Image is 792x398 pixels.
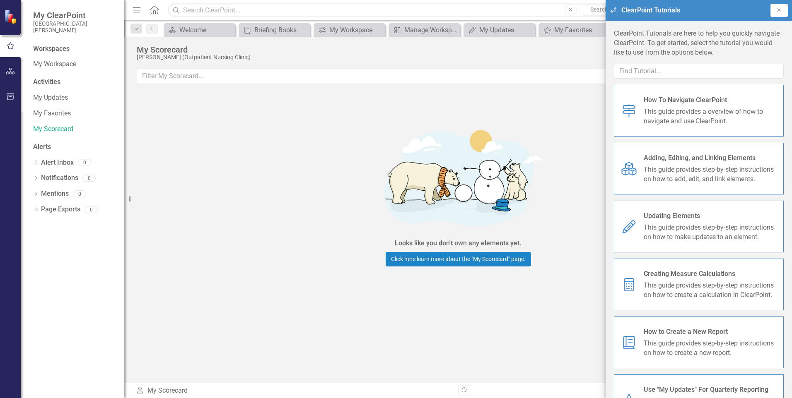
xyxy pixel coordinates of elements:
div: Activities [33,77,116,87]
input: Search ClearPoint... [168,3,622,17]
span: This guide provides a overview of how to navigate and use ClearPoint. [644,107,777,126]
span: This guide provides step-by-step instructions on how to create a calculation in ClearPoint. [644,281,777,300]
span: Creating Measure Calculations [644,269,777,279]
div: Looks like you don't own any elements yet. [395,239,522,248]
a: My Favorites [33,109,116,118]
span: This guide provides step-by-step instructions on how to create a new report. [644,339,777,358]
input: Find Tutorial... [614,64,784,79]
img: Getting started [334,118,582,237]
button: Search [579,4,620,16]
div: 0 [78,159,91,166]
span: How to Create a New Report [644,327,777,337]
a: Click here learn more about the "My Scorecard" page. [386,252,531,266]
div: My Updates [479,25,533,35]
span: Updating Elements [644,211,777,221]
a: Manage Workspaces [391,25,458,35]
div: Welcome [179,25,233,35]
a: My Updates [33,93,116,103]
span: How To Navigate ClearPoint [644,96,777,105]
span: This guide provides step-by-step instructions on how to make updates to an element. [644,223,777,242]
span: Adding, Editing, and Linking Elements [644,153,777,163]
div: 0 [73,190,86,197]
a: Page Exports [41,205,80,214]
a: My Workspace [33,60,116,69]
div: Workspaces [33,44,70,54]
a: Notifications [41,173,78,183]
span: ClearPoint Tutorials [621,6,680,15]
div: 0 [85,206,98,213]
span: Search [590,6,608,13]
div: My Workspace [329,25,383,35]
span: Use "My Updates" For Quarterly Reporting [644,385,777,395]
a: Alert Inbox [41,158,74,168]
a: My Updates [466,25,533,35]
a: My Favorites [541,25,608,35]
a: My Workspace [316,25,383,35]
small: [GEOGRAPHIC_DATA][PERSON_NAME] [33,20,116,34]
div: Briefing Books [254,25,308,35]
a: Mentions [41,189,69,199]
span: My ClearPoint [33,10,116,20]
div: My Scorecard [137,45,743,54]
a: My Scorecard [33,125,116,134]
div: My Favorites [554,25,608,35]
img: ClearPoint Strategy [4,10,19,24]
div: 0 [82,175,96,182]
a: Welcome [166,25,233,35]
div: Alerts [33,142,116,152]
input: Filter My Scorecard... [137,69,701,84]
div: [PERSON_NAME] (Outpatient Nursing Clinic) [137,54,743,60]
div: My Scorecard [136,386,452,396]
span: This guide provides step-by-step instructions on how to add, edit, and link elements. [644,165,777,184]
span: ClearPoint Tutorials are here to help you quickly navigate ClearPoint. To get started, select the... [614,29,780,56]
div: Manage Workspaces [404,25,458,35]
a: Briefing Books [241,25,308,35]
